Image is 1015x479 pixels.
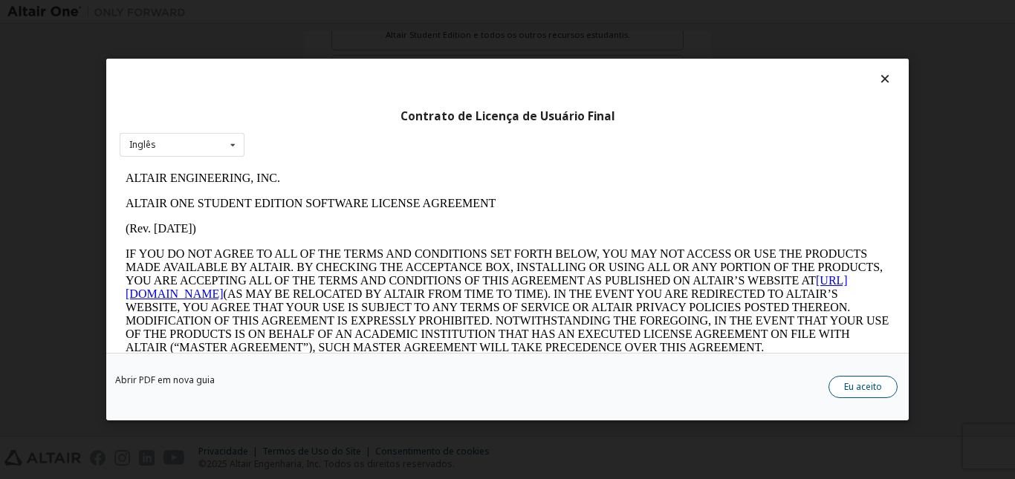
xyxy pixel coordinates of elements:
div: Contrato de Licença de Usuário Final [120,109,895,124]
div: Inglês [129,140,156,149]
a: [URL][DOMAIN_NAME] [6,108,728,134]
button: Eu aceito [828,376,898,398]
p: (Rev. [DATE]) [6,56,770,70]
a: Abrir PDF em nova guia [115,376,215,385]
p: ALTAIR ONE STUDENT EDITION SOFTWARE LICENSE AGREEMENT [6,31,770,45]
p: This Altair One Student Edition Software License Agreement (“Agreement”) is between Altair Engine... [6,201,770,254]
p: IF YOU DO NOT AGREE TO ALL OF THE TERMS AND CONDITIONS SET FORTH BELOW, YOU MAY NOT ACCESS OR USE... [6,82,770,189]
p: ALTAIR ENGINEERING, INC. [6,6,770,19]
